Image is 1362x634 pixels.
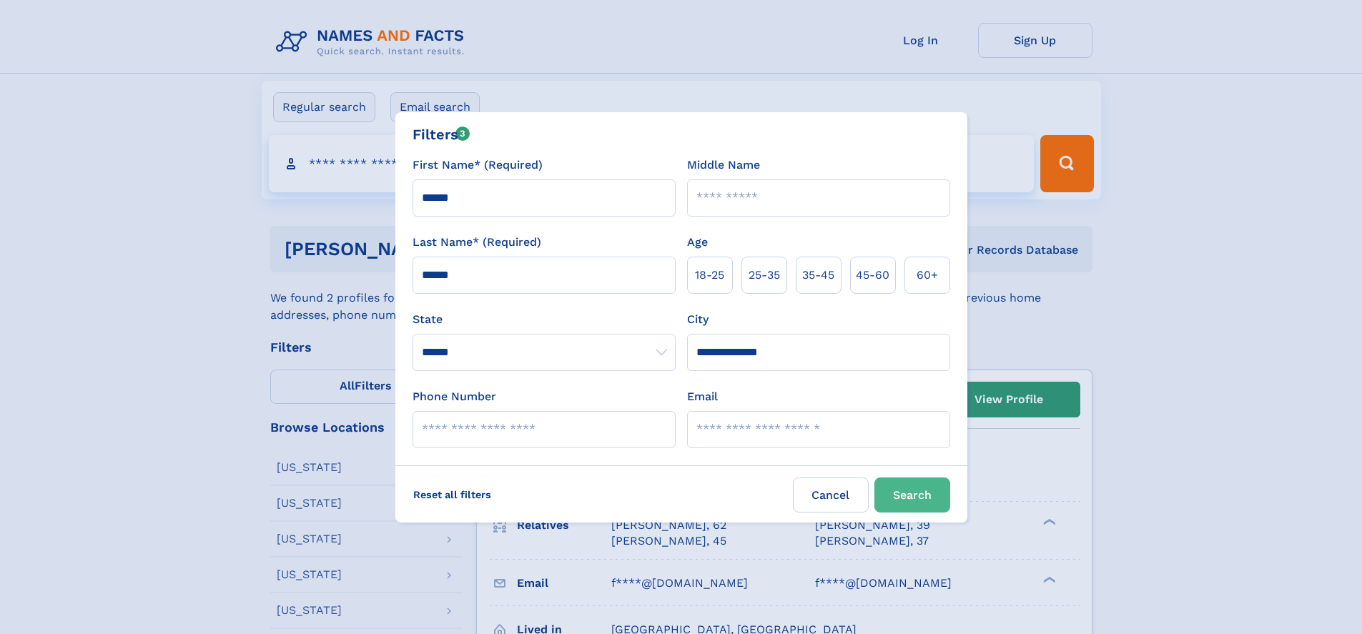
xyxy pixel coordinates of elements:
span: 25‑35 [749,267,780,284]
span: 35‑45 [802,267,834,284]
label: Cancel [793,477,869,512]
label: City [687,311,709,328]
button: Search [874,477,950,512]
span: 45‑60 [856,267,889,284]
label: Email [687,388,718,405]
label: Age [687,234,708,251]
label: State [413,311,676,328]
label: Phone Number [413,388,496,405]
div: Filters [413,124,470,145]
label: Reset all filters [404,477,500,512]
label: First Name* (Required) [413,157,543,174]
span: 60+ [917,267,938,284]
label: Middle Name [687,157,760,174]
span: 18‑25 [695,267,724,284]
label: Last Name* (Required) [413,234,541,251]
